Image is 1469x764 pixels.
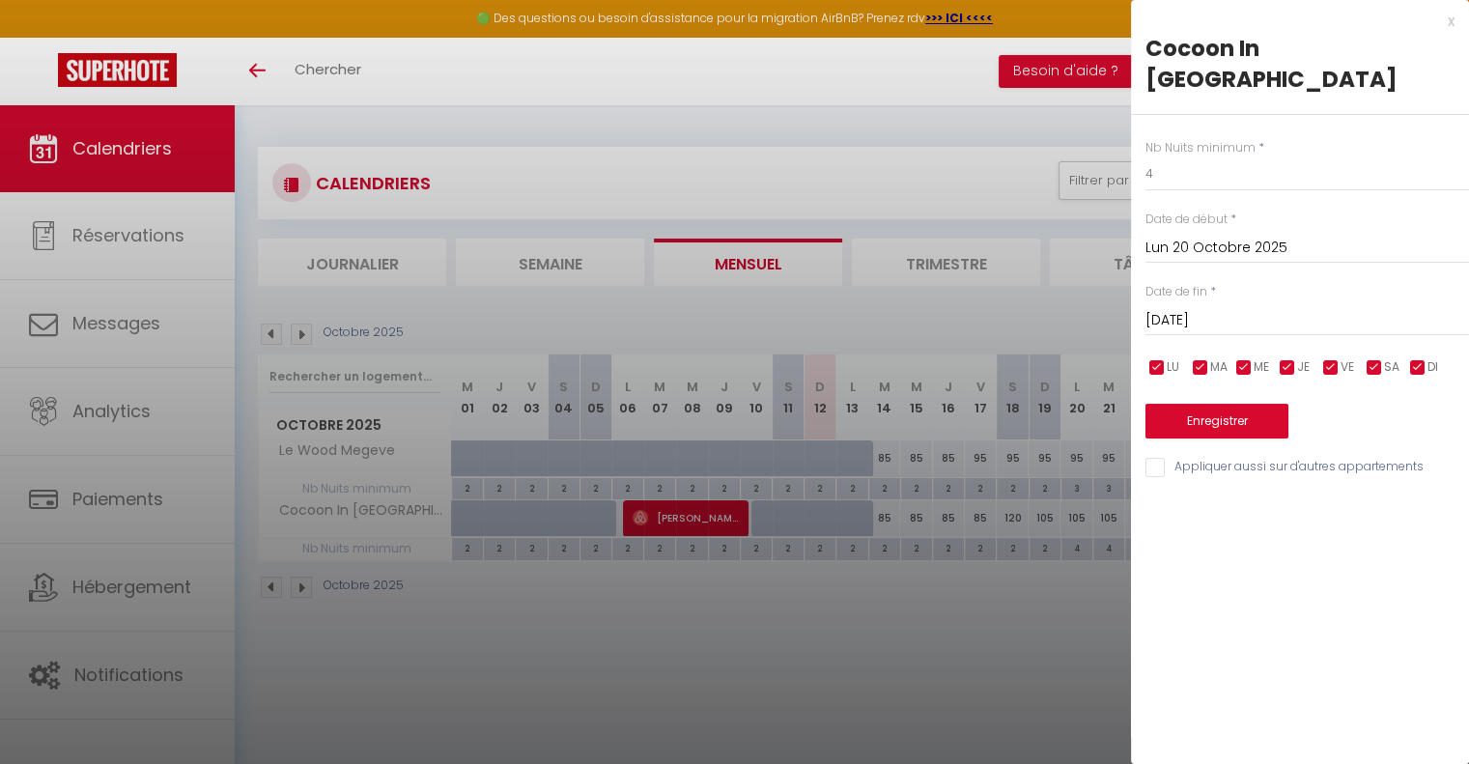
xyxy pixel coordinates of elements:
button: Enregistrer [1145,404,1288,439]
span: JE [1297,358,1310,377]
span: SA [1384,358,1399,377]
label: Date de fin [1145,283,1207,301]
span: DI [1427,358,1438,377]
span: MA [1210,358,1228,377]
span: VE [1341,358,1354,377]
div: x [1131,10,1455,33]
label: Date de début [1145,211,1228,229]
div: Cocoon In [GEOGRAPHIC_DATA] [1145,33,1455,95]
span: ME [1254,358,1269,377]
span: LU [1167,358,1179,377]
label: Nb Nuits minimum [1145,139,1256,157]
